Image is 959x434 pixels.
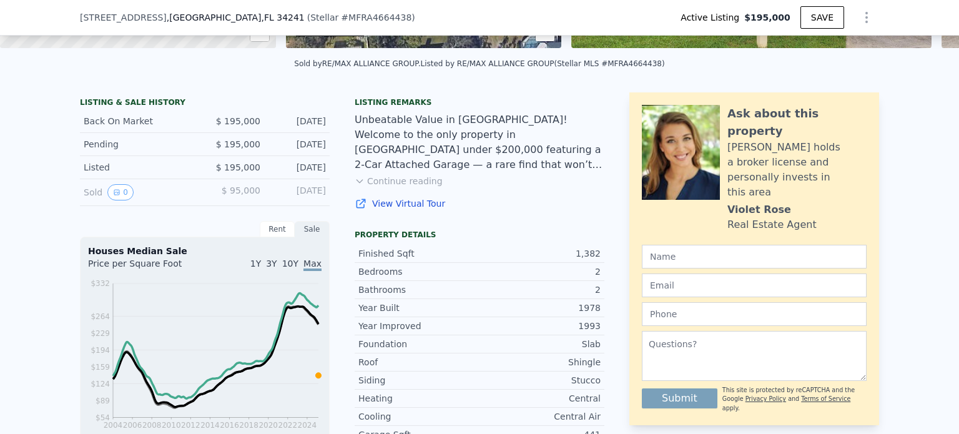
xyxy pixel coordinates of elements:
[80,97,330,110] div: LISTING & SALE HISTORY
[91,380,110,388] tspan: $124
[727,217,817,232] div: Real Estate Agent
[307,11,415,24] div: ( )
[358,320,479,332] div: Year Improved
[727,105,867,140] div: Ask about this property
[250,259,261,269] span: 1Y
[681,11,744,24] span: Active Listing
[270,161,326,174] div: [DATE]
[261,12,304,22] span: , FL 34241
[270,115,326,127] div: [DATE]
[642,302,867,326] input: Phone
[358,284,479,296] div: Bathrooms
[91,312,110,321] tspan: $264
[358,265,479,278] div: Bedrooms
[222,185,260,195] span: $ 95,000
[270,184,326,200] div: [DATE]
[801,395,850,402] a: Terms of Service
[479,320,601,332] div: 1993
[278,421,298,430] tspan: 2022
[355,197,604,210] a: View Virtual Tour
[358,338,479,350] div: Foundation
[355,97,604,107] div: Listing remarks
[479,392,601,405] div: Central
[642,245,867,269] input: Name
[216,162,260,172] span: $ 195,000
[96,397,110,405] tspan: $89
[479,247,601,260] div: 1,382
[727,202,791,217] div: Violet Rose
[854,5,879,30] button: Show Options
[266,259,277,269] span: 3Y
[91,329,110,338] tspan: $229
[420,59,664,68] div: Listed by RE/MAX ALLIANCE GROUP (Stellar MLS #MFRA4664438)
[298,421,317,430] tspan: 2024
[358,302,479,314] div: Year Built
[355,230,604,240] div: Property details
[91,363,110,372] tspan: $159
[84,184,195,200] div: Sold
[642,388,717,408] button: Submit
[722,386,867,413] div: This site is protected by reCAPTCHA and the Google and apply.
[162,421,181,430] tspan: 2010
[181,421,200,430] tspan: 2012
[479,302,601,314] div: 1978
[216,116,260,126] span: $ 195,000
[727,140,867,200] div: [PERSON_NAME] holds a broker license and personally invests in this area
[358,356,479,368] div: Roof
[358,410,479,423] div: Cooling
[358,374,479,387] div: Siding
[123,421,142,430] tspan: 2006
[355,112,604,172] div: Unbeatable Value in [GEOGRAPHIC_DATA]! Welcome to the only property in [GEOGRAPHIC_DATA] under $2...
[303,259,322,271] span: Max
[479,410,601,423] div: Central Air
[96,413,110,422] tspan: $54
[91,279,110,288] tspan: $332
[355,175,443,187] button: Continue reading
[282,259,298,269] span: 10Y
[294,59,420,68] div: Sold by RE/MAX ALLIANCE GROUP .
[479,338,601,350] div: Slab
[239,421,258,430] tspan: 2018
[84,115,195,127] div: Back On Market
[220,421,239,430] tspan: 2016
[642,274,867,297] input: Email
[310,12,338,22] span: Stellar
[80,11,167,24] span: [STREET_ADDRESS]
[142,421,162,430] tspan: 2008
[84,138,195,150] div: Pending
[260,221,295,237] div: Rent
[479,374,601,387] div: Stucco
[341,12,411,22] span: # MFRA4664438
[479,284,601,296] div: 2
[295,221,330,237] div: Sale
[107,184,134,200] button: View historical data
[744,11,790,24] span: $195,000
[104,421,123,430] tspan: 2004
[745,395,786,402] a: Privacy Policy
[84,161,195,174] div: Listed
[167,11,305,24] span: , [GEOGRAPHIC_DATA]
[358,247,479,260] div: Finished Sqft
[88,245,322,257] div: Houses Median Sale
[358,392,479,405] div: Heating
[88,257,205,277] div: Price per Square Foot
[200,421,220,430] tspan: 2014
[258,421,278,430] tspan: 2020
[216,139,260,149] span: $ 195,000
[91,346,110,355] tspan: $194
[800,6,844,29] button: SAVE
[270,138,326,150] div: [DATE]
[479,265,601,278] div: 2
[479,356,601,368] div: Shingle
